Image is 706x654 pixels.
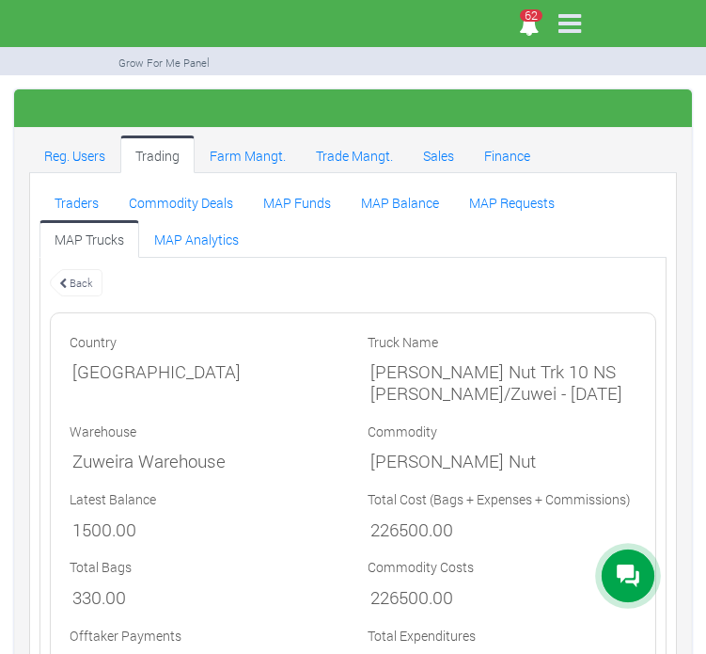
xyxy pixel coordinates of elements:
img: growforme image [118,4,127,41]
label: Commodity [368,422,437,441]
label: Commodity Costs [368,557,474,577]
a: Farm Mangt. [195,136,301,173]
a: Commodity Deals [114,183,248,220]
a: MAP Trucks [39,220,139,258]
small: Grow For Me Panel [118,56,210,70]
a: 62 [510,19,547,37]
label: Latest Balance [70,489,156,509]
a: MAP Analytics [139,220,254,258]
a: Traders [39,183,114,220]
h5: [GEOGRAPHIC_DATA] [72,361,337,383]
label: Offtaker Payments [70,626,181,646]
h5: [PERSON_NAME] Nut Trk 10 NS [PERSON_NAME]/Zuwei - [DATE] [370,361,635,404]
label: Warehouse [70,422,136,441]
label: Country [70,332,117,352]
h5: 1500.00 [72,519,337,541]
h5: [PERSON_NAME] Nut [370,451,635,472]
a: Back [50,267,102,298]
h5: 226500.00 [370,587,635,609]
i: Notifications [510,5,547,47]
h5: 330.00 [72,587,337,609]
label: Truck Name [368,332,438,352]
h5: 226500.00 [370,519,635,541]
h5: Zuweira Warehouse [72,451,337,472]
label: Total Cost (Bags + Expenses + Commissions) [368,489,631,509]
a: MAP Funds [248,183,346,220]
a: MAP Requests [454,183,570,220]
a: Trading [120,136,195,173]
label: Total Bags [70,557,132,577]
a: Sales [408,136,469,173]
span: 62 [520,9,542,22]
a: Finance [469,136,545,173]
a: Reg. Users [29,136,120,173]
a: Trade Mangt. [301,136,408,173]
label: Total Expenditures [368,626,476,646]
a: MAP Balance [346,183,454,220]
